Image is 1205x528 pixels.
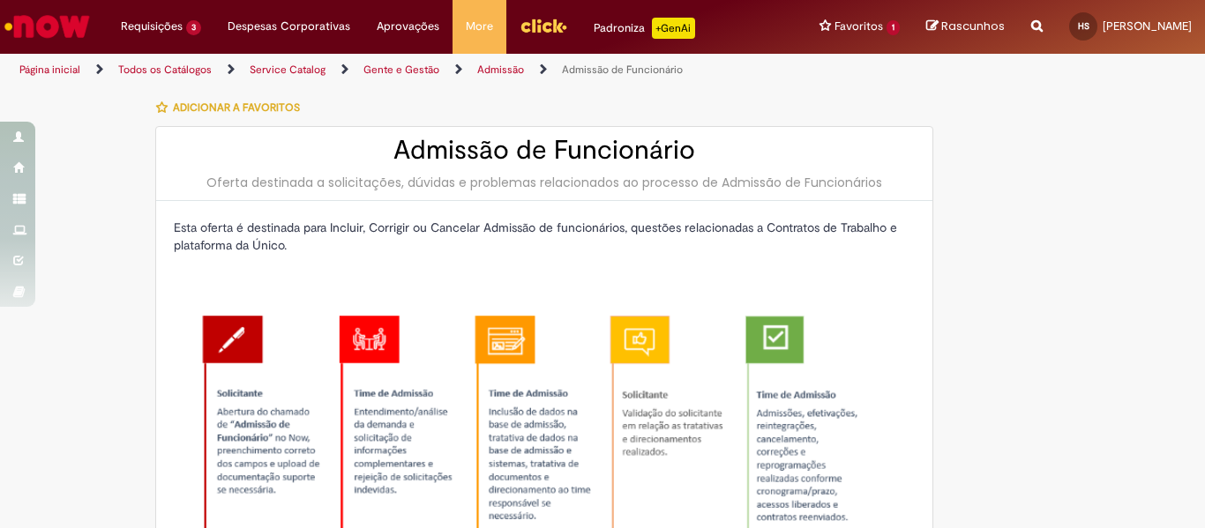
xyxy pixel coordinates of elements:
a: Admissão [477,63,524,77]
img: click_logo_yellow_360x200.png [520,12,567,39]
h2: Admissão de Funcionário [174,136,915,165]
a: Todos os Catálogos [118,63,212,77]
span: 1 [887,20,900,35]
span: Requisições [121,18,183,35]
a: Gente e Gestão [363,63,439,77]
span: Adicionar a Favoritos [173,100,300,115]
a: Admissão de Funcionário [562,63,683,77]
span: HS [1078,20,1089,32]
ul: Trilhas de página [13,54,790,86]
div: Padroniza [594,18,695,39]
span: Despesas Corporativas [228,18,350,35]
img: ServiceNow [2,9,93,44]
div: Oferta destinada a solicitações, dúvidas e problemas relacionados ao processo de Admissão de Func... [174,174,915,191]
span: 3 [186,20,201,35]
p: +GenAi [652,18,695,39]
p: Esta oferta é destinada para Incluir, Corrigir ou Cancelar Admissão de funcionários, questões rel... [174,219,915,254]
span: [PERSON_NAME] [1103,19,1192,33]
span: Rascunhos [941,18,1005,34]
a: Service Catalog [250,63,326,77]
span: More [466,18,493,35]
a: Página inicial [19,63,80,77]
a: Rascunhos [926,19,1005,35]
button: Adicionar a Favoritos [155,89,310,126]
span: Aprovações [377,18,439,35]
span: Favoritos [835,18,883,35]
